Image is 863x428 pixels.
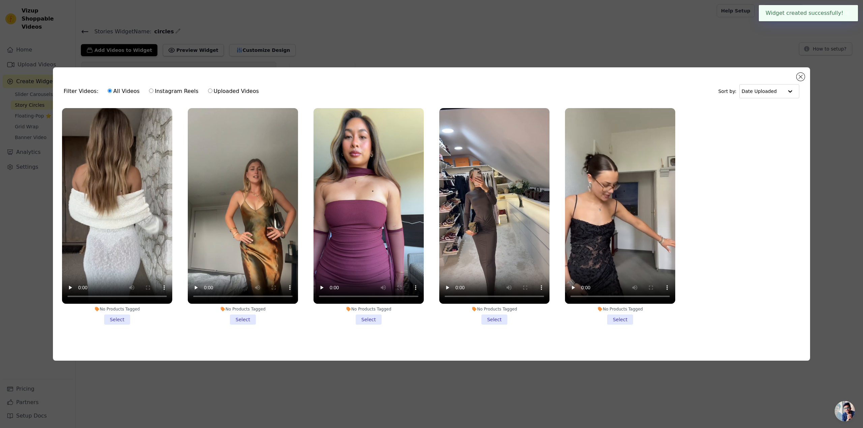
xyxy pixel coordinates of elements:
[439,306,549,312] div: No Products Tagged
[64,84,263,99] div: Filter Videos:
[718,84,800,98] div: Sort by:
[62,306,172,312] div: No Products Tagged
[149,87,199,96] label: Instagram Reels
[797,73,805,81] button: Close modal
[565,306,675,312] div: No Products Tagged
[835,401,855,421] a: Open chat
[843,9,851,17] button: Close
[107,87,140,96] label: All Videos
[208,87,259,96] label: Uploaded Videos
[759,5,858,21] div: Widget created successfully!
[314,306,424,312] div: No Products Tagged
[188,306,298,312] div: No Products Tagged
